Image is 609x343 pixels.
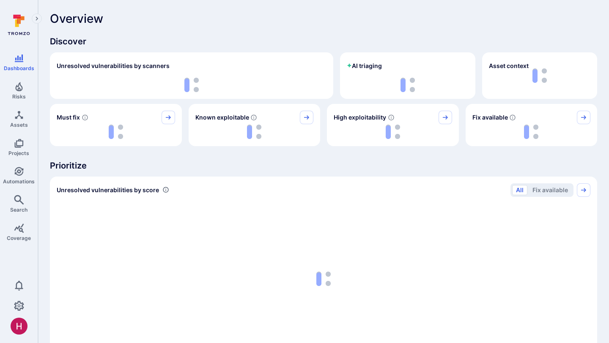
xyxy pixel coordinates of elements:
[388,114,395,121] svg: EPSS score ≥ 0.7
[11,318,27,335] img: ACg8ocKzQzwPSwOZT_k9C736TfcBpCStqIZdMR9gXOhJgTaH9y_tsw=s96-c
[57,186,159,194] span: Unresolved vulnerabilities by score
[8,150,29,156] span: Projects
[10,122,28,128] span: Assets
[316,272,331,286] img: Loading...
[12,93,26,100] span: Risks
[10,207,27,213] span: Search
[50,160,597,171] span: Prioritize
[250,114,257,121] svg: Confirmed exploitable by KEV
[509,114,516,121] svg: Vulnerabilities with fix available
[334,113,386,122] span: High exploitability
[32,14,42,24] button: Expand navigation menu
[50,12,103,25] span: Overview
[189,104,321,146] div: Known exploitable
[195,113,249,122] span: Known exploitable
[347,62,382,70] h2: AI triaging
[386,125,400,139] img: Loading...
[529,185,572,195] button: Fix available
[109,125,123,139] img: Loading...
[472,124,591,139] div: loading spinner
[3,178,35,185] span: Automations
[82,114,88,121] svg: Risk score >=40 , missed SLA
[34,15,40,22] i: Expand navigation menu
[57,62,170,70] h2: Unresolved vulnerabilities by scanners
[472,113,508,122] span: Fix available
[327,104,459,146] div: High exploitability
[401,78,415,92] img: Loading...
[347,78,469,92] div: loading spinner
[184,78,199,92] img: Loading...
[247,125,261,139] img: Loading...
[512,185,527,195] button: All
[57,124,175,139] div: loading spinner
[195,124,314,139] div: loading spinner
[466,104,598,146] div: Fix available
[57,113,80,122] span: Must fix
[7,235,31,241] span: Coverage
[11,318,27,335] div: Harshil Parikh
[4,65,34,71] span: Dashboards
[334,124,452,139] div: loading spinner
[50,104,182,146] div: Must fix
[524,125,538,139] img: Loading...
[50,35,597,47] span: Discover
[57,78,326,92] div: loading spinner
[489,62,529,70] span: Asset context
[162,185,169,194] div: Number of vulnerabilities in status 'Open' 'Triaged' and 'In process' grouped by score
